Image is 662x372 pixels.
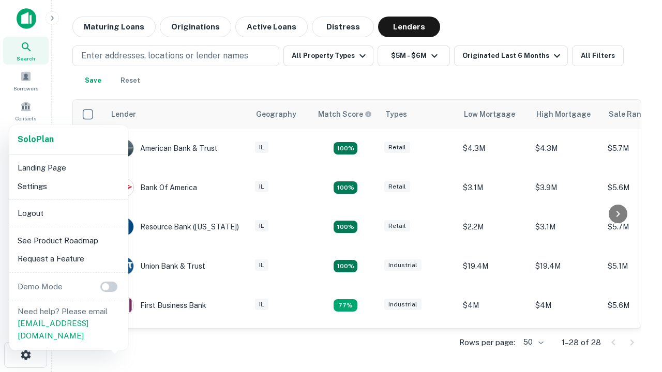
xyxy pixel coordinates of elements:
li: See Product Roadmap [13,231,124,250]
p: Demo Mode [13,281,67,293]
li: Settings [13,177,124,196]
p: Need help? Please email [18,305,120,342]
li: Landing Page [13,159,124,177]
strong: Solo Plan [18,134,54,144]
li: Logout [13,204,124,223]
li: Request a Feature [13,250,124,268]
a: SoloPlan [18,133,54,146]
a: [EMAIL_ADDRESS][DOMAIN_NAME] [18,319,88,340]
iframe: Chat Widget [610,289,662,339]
